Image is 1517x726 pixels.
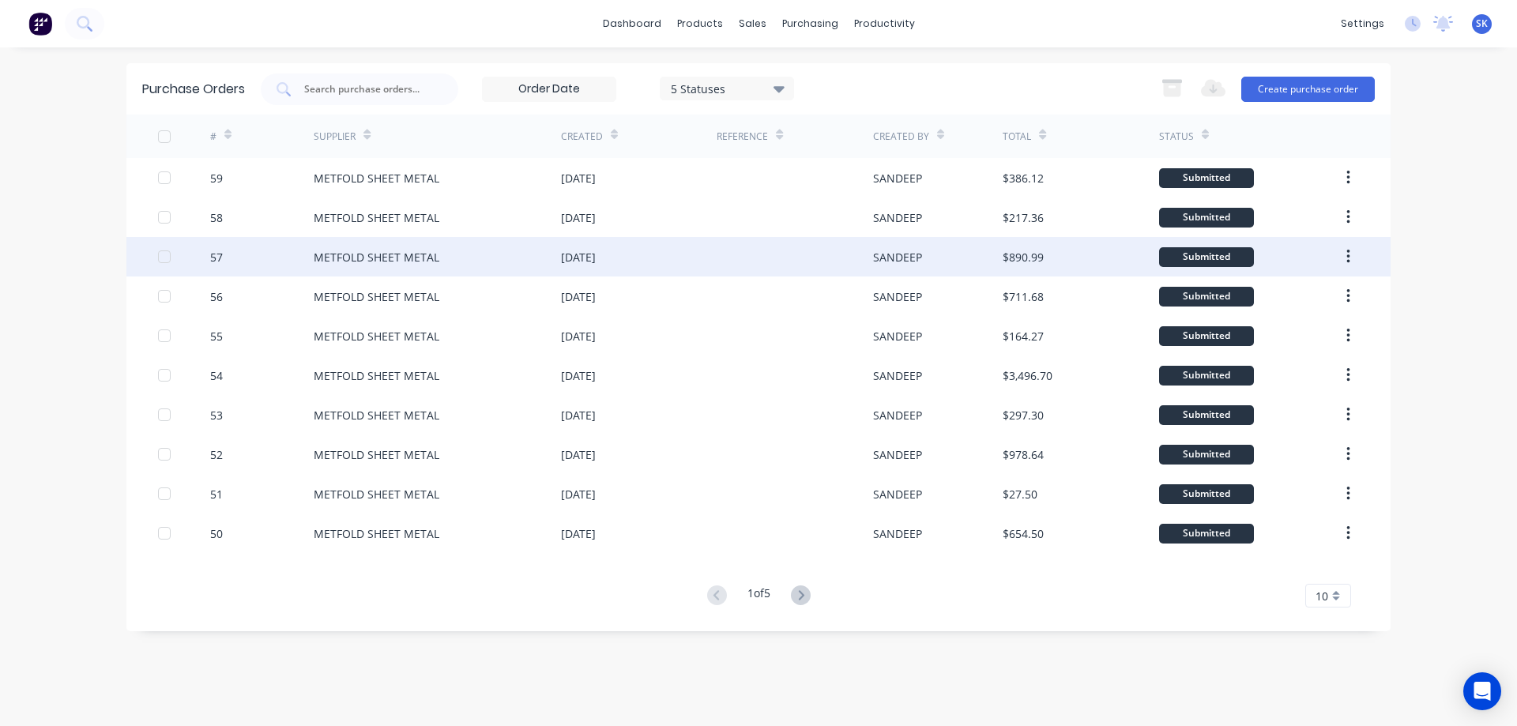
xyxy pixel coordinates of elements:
[731,12,774,36] div: sales
[1159,168,1254,188] div: Submitted
[1003,170,1044,186] div: $386.12
[1003,288,1044,305] div: $711.68
[561,209,596,226] div: [DATE]
[314,209,439,226] div: METFOLD SHEET METAL
[314,407,439,423] div: METFOLD SHEET METAL
[314,486,439,502] div: METFOLD SHEET METAL
[1003,407,1044,423] div: $297.30
[210,170,223,186] div: 59
[747,585,770,608] div: 1 of 5
[873,367,922,384] div: SANDEEP
[1159,287,1254,307] div: Submitted
[1159,247,1254,267] div: Submitted
[210,209,223,226] div: 58
[314,249,439,265] div: METFOLD SHEET METAL
[314,525,439,542] div: METFOLD SHEET METAL
[873,170,922,186] div: SANDEEP
[1003,249,1044,265] div: $890.99
[873,130,929,144] div: Created By
[314,288,439,305] div: METFOLD SHEET METAL
[210,486,223,502] div: 51
[717,130,768,144] div: Reference
[1159,405,1254,425] div: Submitted
[210,288,223,305] div: 56
[561,525,596,542] div: [DATE]
[1159,445,1254,465] div: Submitted
[1159,484,1254,504] div: Submitted
[561,170,596,186] div: [DATE]
[561,446,596,463] div: [DATE]
[1003,525,1044,542] div: $654.50
[873,446,922,463] div: SANDEEP
[561,328,596,344] div: [DATE]
[1003,130,1031,144] div: Total
[1003,446,1044,463] div: $978.64
[1003,486,1037,502] div: $27.50
[303,81,434,97] input: Search purchase orders...
[314,367,439,384] div: METFOLD SHEET METAL
[1159,208,1254,228] div: Submitted
[1003,328,1044,344] div: $164.27
[1159,326,1254,346] div: Submitted
[873,407,922,423] div: SANDEEP
[873,328,922,344] div: SANDEEP
[210,249,223,265] div: 57
[1159,130,1194,144] div: Status
[1159,524,1254,544] div: Submitted
[483,77,615,101] input: Order Date
[314,170,439,186] div: METFOLD SHEET METAL
[671,80,784,96] div: 5 Statuses
[1333,12,1392,36] div: settings
[873,288,922,305] div: SANDEEP
[1316,588,1328,604] span: 10
[1003,367,1052,384] div: $3,496.70
[210,130,216,144] div: #
[873,486,922,502] div: SANDEEP
[561,407,596,423] div: [DATE]
[873,525,922,542] div: SANDEEP
[873,249,922,265] div: SANDEEP
[846,12,923,36] div: productivity
[1159,366,1254,386] div: Submitted
[774,12,846,36] div: purchasing
[210,407,223,423] div: 53
[210,446,223,463] div: 52
[1476,17,1488,31] span: SK
[210,525,223,542] div: 50
[314,446,439,463] div: METFOLD SHEET METAL
[561,288,596,305] div: [DATE]
[314,328,439,344] div: METFOLD SHEET METAL
[595,12,669,36] a: dashboard
[873,209,922,226] div: SANDEEP
[210,328,223,344] div: 55
[1241,77,1375,102] button: Create purchase order
[561,486,596,502] div: [DATE]
[142,80,245,99] div: Purchase Orders
[314,130,356,144] div: Supplier
[561,130,603,144] div: Created
[210,367,223,384] div: 54
[28,12,52,36] img: Factory
[669,12,731,36] div: products
[1463,672,1501,710] div: Open Intercom Messenger
[1003,209,1044,226] div: $217.36
[561,249,596,265] div: [DATE]
[561,367,596,384] div: [DATE]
